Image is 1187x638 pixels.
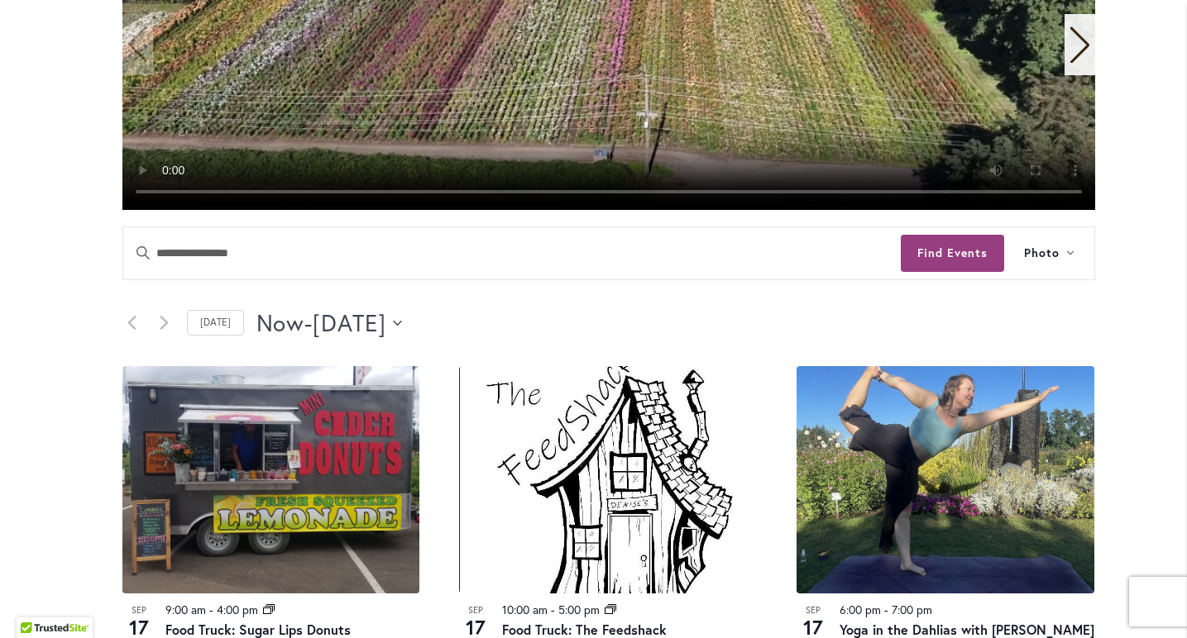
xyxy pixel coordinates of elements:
button: Click to toggle datepicker [256,307,403,340]
time: 9:00 am [165,602,206,617]
a: Yoga in the Dahlias with [PERSON_NAME] [840,621,1094,638]
span: - [551,602,555,617]
time: 6:00 pm [840,602,881,617]
input: Enter Keyword. Search for events by Keyword. [123,227,901,279]
span: - [304,307,313,340]
img: 794bea9c95c28ba4d1b9526f609c0558 [797,366,1094,593]
span: - [884,602,888,617]
button: Photo [1004,227,1094,279]
a: Click to select today's date [187,310,244,336]
iframe: Launch Accessibility Center [12,579,59,626]
span: [DATE] [313,307,386,340]
button: Find Events [901,235,1004,272]
span: Now [256,307,305,340]
time: 4:00 pm [217,602,258,617]
a: Next Events [155,313,175,333]
img: Food Truck: Sugar Lips Apple Cider Donuts [122,366,420,593]
time: 5:00 pm [558,602,600,617]
a: Food Truck: The Feedshack [502,621,667,638]
span: Sep [122,603,156,617]
span: - [209,602,213,617]
a: Food Truck: Sugar Lips Donuts [165,621,351,638]
time: 7:00 pm [892,602,932,617]
img: The Feedshack [459,366,757,593]
span: Sep [797,603,830,617]
span: Sep [459,603,492,617]
span: Photo [1024,244,1060,263]
time: 10:00 am [502,602,548,617]
a: Previous Events [122,313,142,333]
